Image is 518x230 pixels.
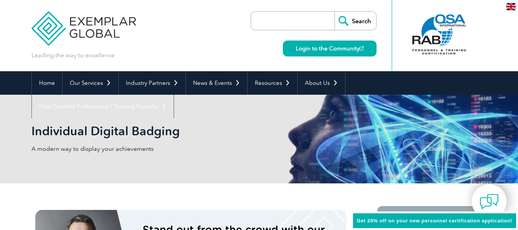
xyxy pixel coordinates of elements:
[31,51,115,59] p: Leading the way to excellence
[186,71,247,95] a: News & Events
[283,41,377,56] a: Login to the Community
[248,71,297,95] a: Resources
[334,12,376,30] input: Search
[119,71,185,95] a: Industry Partners
[357,218,512,224] span: Get 20% off on your new personnel certification application!
[32,71,62,95] a: Home
[480,192,499,211] img: contact-chat.png
[63,71,118,95] a: Our Services
[298,71,345,95] a: About Us
[31,145,259,153] p: A modern way to display your achievements
[506,3,516,10] img: en
[31,125,350,137] h2: Individual Digital Badging
[32,95,174,118] a: Find Certified Professional / Training Provider
[359,46,364,50] img: open_square.png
